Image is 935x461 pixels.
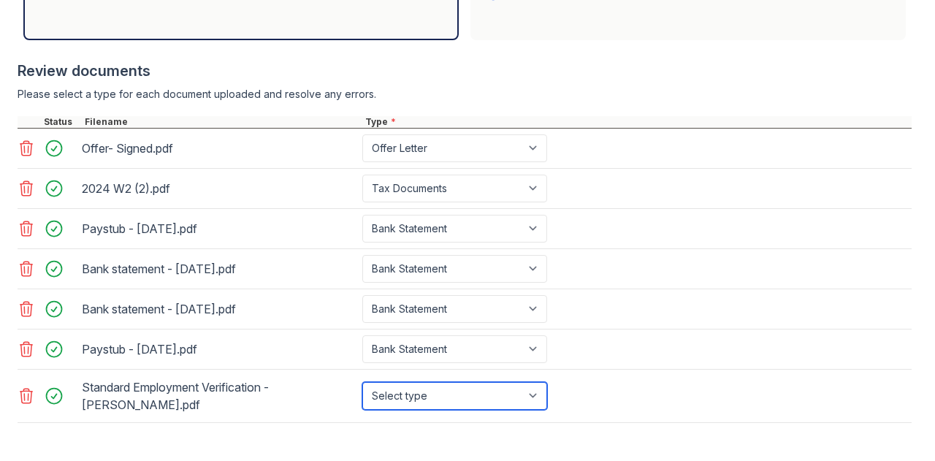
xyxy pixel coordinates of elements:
[82,116,362,128] div: Filename
[362,116,912,128] div: Type
[82,177,356,200] div: 2024 W2 (2).pdf
[82,137,356,160] div: Offer- Signed.pdf
[41,116,82,128] div: Status
[82,297,356,321] div: Bank statement - [DATE].pdf
[82,338,356,361] div: Paystub - [DATE].pdf
[82,257,356,281] div: Bank statement - [DATE].pdf
[18,87,912,102] div: Please select a type for each document uploaded and resolve any errors.
[82,376,356,416] div: Standard Employment Verification - [PERSON_NAME].pdf
[82,217,356,240] div: Paystub - [DATE].pdf
[18,61,912,81] div: Review documents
